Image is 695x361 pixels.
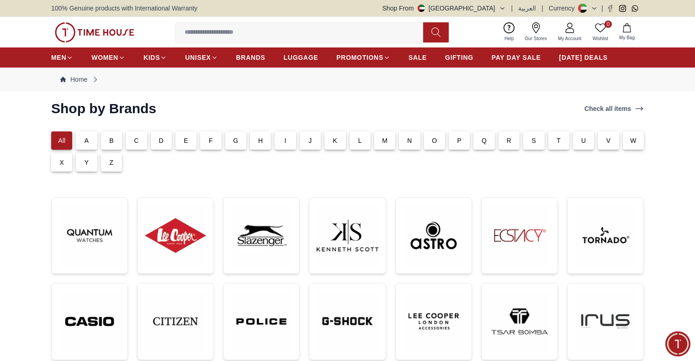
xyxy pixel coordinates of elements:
[308,136,312,145] p: J
[520,21,552,44] a: Our Stores
[559,49,608,66] a: [DATE] DEALS
[492,53,541,62] span: PAY DAY SALE
[231,291,292,352] img: ...
[143,53,160,62] span: KIDS
[601,4,603,13] span: |
[51,100,156,117] h2: Shop by Brands
[159,136,164,145] p: D
[231,205,292,266] img: ...
[284,53,318,62] span: LUGGAGE
[619,5,626,12] a: Instagram
[507,136,511,145] p: R
[445,49,473,66] a: GIFTING
[403,205,464,266] img: ...
[55,22,134,42] img: ...
[382,136,387,145] p: M
[110,158,114,167] p: Z
[184,136,188,145] p: E
[358,136,362,145] p: L
[284,49,318,66] a: LUGGAGE
[285,136,286,145] p: I
[91,53,118,62] span: WOMEN
[59,158,64,167] p: X
[85,158,89,167] p: Y
[185,53,211,62] span: UNISEX
[51,4,197,13] span: 100% Genuine products with International Warranty
[489,291,550,352] img: ...
[607,5,614,12] a: Facebook
[418,5,425,12] img: United Arab Emirates
[581,136,586,145] p: U
[501,35,518,42] span: Help
[432,136,437,145] p: O
[518,4,536,13] button: العربية
[541,4,543,13] span: |
[559,53,608,62] span: [DATE] DEALS
[457,136,462,145] p: P
[606,136,611,145] p: V
[336,53,383,62] span: PROMOTIONS
[631,5,638,12] a: Whatsapp
[143,49,167,66] a: KIDS
[511,4,513,13] span: |
[489,205,550,266] img: ...
[317,291,378,352] img: ...
[109,136,114,145] p: B
[605,21,612,28] span: 0
[587,21,614,44] a: 0Wishlist
[51,53,66,62] span: MEN
[575,205,636,266] img: ...
[233,136,238,145] p: G
[614,21,640,43] button: My Bag
[209,136,213,145] p: F
[583,102,646,115] a: Check all items
[589,35,612,42] span: Wishlist
[445,53,473,62] span: GIFTING
[336,49,390,66] a: PROMOTIONS
[60,75,87,84] a: Home
[51,68,644,91] nav: Breadcrumb
[409,53,427,62] span: SALE
[482,136,487,145] p: Q
[403,291,464,352] img: ...
[236,49,265,66] a: BRANDS
[575,291,636,352] img: ...
[630,136,636,145] p: W
[258,136,263,145] p: H
[145,205,206,266] img: ...
[499,21,520,44] a: Help
[58,136,65,145] p: All
[317,205,378,266] img: ...
[85,136,89,145] p: A
[521,35,551,42] span: Our Stores
[59,205,120,266] img: ...
[557,136,561,145] p: T
[554,35,585,42] span: My Account
[407,136,412,145] p: N
[333,136,338,145] p: K
[91,49,125,66] a: WOMEN
[549,4,578,13] div: Currency
[59,291,120,352] img: ...
[492,49,541,66] a: PAY DAY SALE
[409,49,427,66] a: SALE
[134,136,138,145] p: C
[236,53,265,62] span: BRANDS
[532,136,536,145] p: S
[145,291,206,352] img: ...
[382,4,506,13] button: Shop From[GEOGRAPHIC_DATA]
[665,331,690,356] div: Chat Widget
[51,49,73,66] a: MEN
[185,49,218,66] a: UNISEX
[615,34,638,41] span: My Bag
